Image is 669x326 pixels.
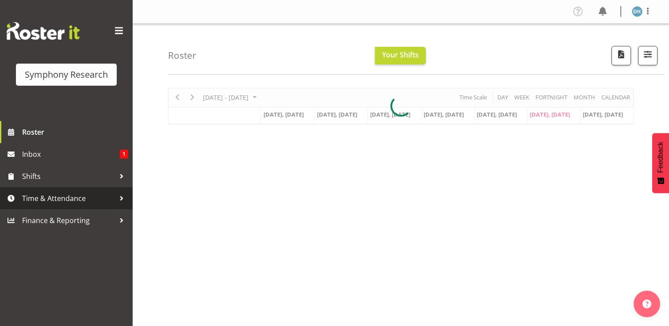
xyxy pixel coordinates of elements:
[7,22,80,40] img: Rosterit website logo
[22,125,128,139] span: Roster
[657,142,665,173] span: Feedback
[632,6,642,17] img: deborah-hull-brown2052.jpg
[382,50,419,60] span: Your Shifts
[120,150,128,159] span: 1
[642,299,651,308] img: help-xxl-2.png
[652,133,669,193] button: Feedback - Show survey
[22,192,115,205] span: Time & Attendance
[22,170,115,183] span: Shifts
[638,46,658,65] button: Filter Shifts
[22,214,115,227] span: Finance & Reporting
[168,50,196,61] h4: Roster
[612,46,631,65] button: Download a PDF of the roster according to the set date range.
[375,47,426,64] button: Your Shifts
[22,148,120,161] span: Inbox
[25,68,108,81] div: Symphony Research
